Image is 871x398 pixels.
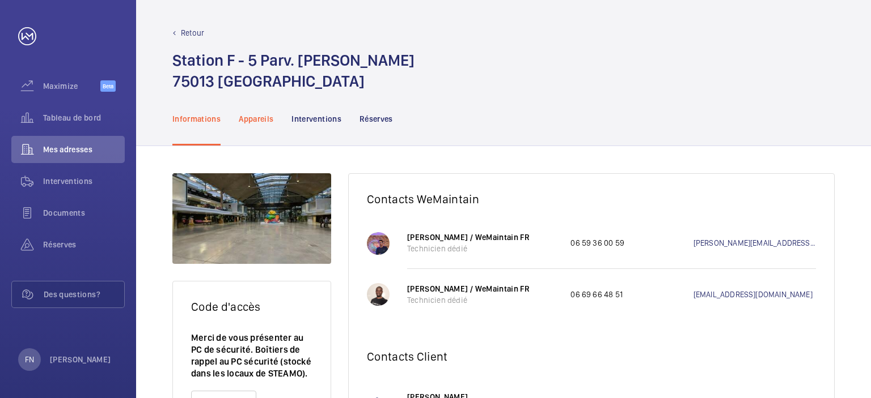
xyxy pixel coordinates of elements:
[239,113,273,125] p: Appareils
[694,289,816,300] a: [EMAIL_ADDRESS][DOMAIN_NAME]
[570,237,693,249] p: 06 59 36 00 59
[407,294,559,306] p: Technicien dédié
[181,27,204,38] p: Retour
[291,113,341,125] p: Interventions
[367,349,816,363] h2: Contacts Client
[43,176,125,187] span: Interventions
[360,113,393,125] p: Réserves
[25,354,34,365] p: FN
[43,207,125,219] span: Documents
[407,243,559,254] p: Technicien dédié
[407,283,559,294] p: [PERSON_NAME] / WeMaintain FR
[191,332,312,379] p: Merci de vous présenter au PC de sécurité. Boîtiers de rappel au PC sécurité (stocké dans les loc...
[44,289,124,300] span: Des questions?
[172,50,415,92] h1: Station F - 5 Parv. [PERSON_NAME] 75013 [GEOGRAPHIC_DATA]
[43,80,100,92] span: Maximize
[43,239,125,250] span: Réserves
[43,144,125,155] span: Mes adresses
[694,237,816,249] a: [PERSON_NAME][EMAIL_ADDRESS][DOMAIN_NAME]
[50,354,111,365] p: [PERSON_NAME]
[570,289,693,300] p: 06 69 66 48 51
[191,299,312,314] h2: Code d'accès
[407,232,559,243] p: [PERSON_NAME] / WeMaintain FR
[172,113,221,125] p: Informations
[100,80,116,92] span: Beta
[43,112,125,123] span: Tableau de bord
[367,192,816,206] h2: Contacts WeMaintain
